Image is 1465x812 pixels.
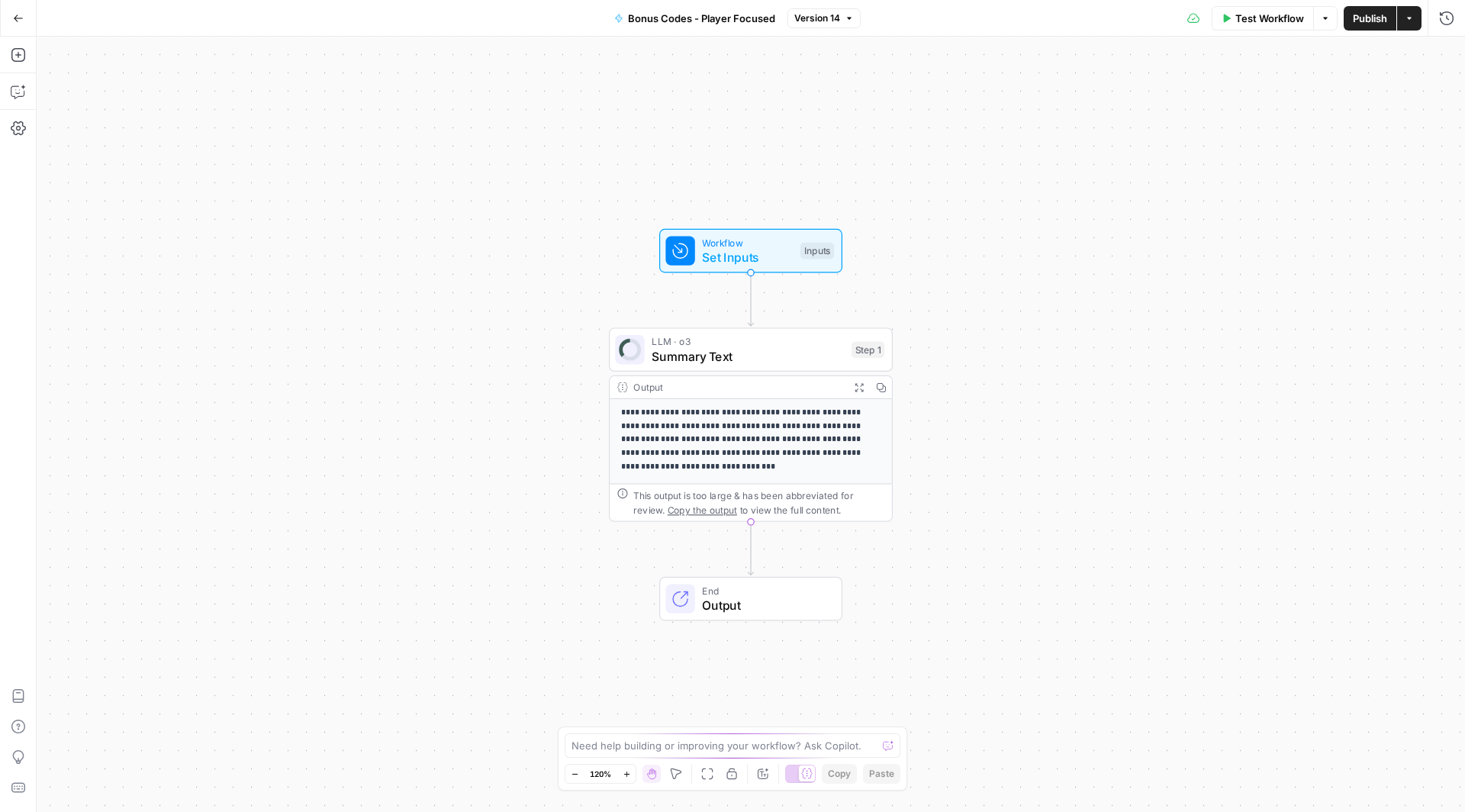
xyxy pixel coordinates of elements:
div: EndOutput [609,577,893,621]
div: This output is too large & has been abbreviated for review. to view the full content. [633,488,884,517]
span: End [702,583,826,598]
span: Copy the output [668,504,737,515]
span: Workflow [702,235,793,250]
span: Summary Text [652,347,844,366]
button: Version 14 [787,8,861,28]
span: Bonus Codes - Player Focused [628,11,775,26]
button: Test Workflow [1212,6,1313,31]
button: Bonus Codes - Player Focused [605,6,784,31]
g: Edge from start to step_1 [748,272,753,326]
button: Copy [822,764,857,784]
g: Edge from step_1 to end [748,521,753,575]
span: Set Inputs [702,248,793,266]
span: Version 14 [794,11,840,25]
div: Step 1 [852,341,884,358]
span: LLM · o3 [652,334,844,349]
span: Paste [869,767,894,781]
div: WorkflowSet InputsInputs [609,229,893,273]
div: Inputs [800,243,834,259]
div: Output [633,380,842,395]
button: Paste [863,764,900,784]
button: Publish [1344,6,1396,31]
span: Publish [1353,11,1387,26]
span: Test Workflow [1235,11,1304,26]
span: Output [702,596,826,614]
span: Copy [828,767,851,781]
span: 120% [590,768,611,780]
